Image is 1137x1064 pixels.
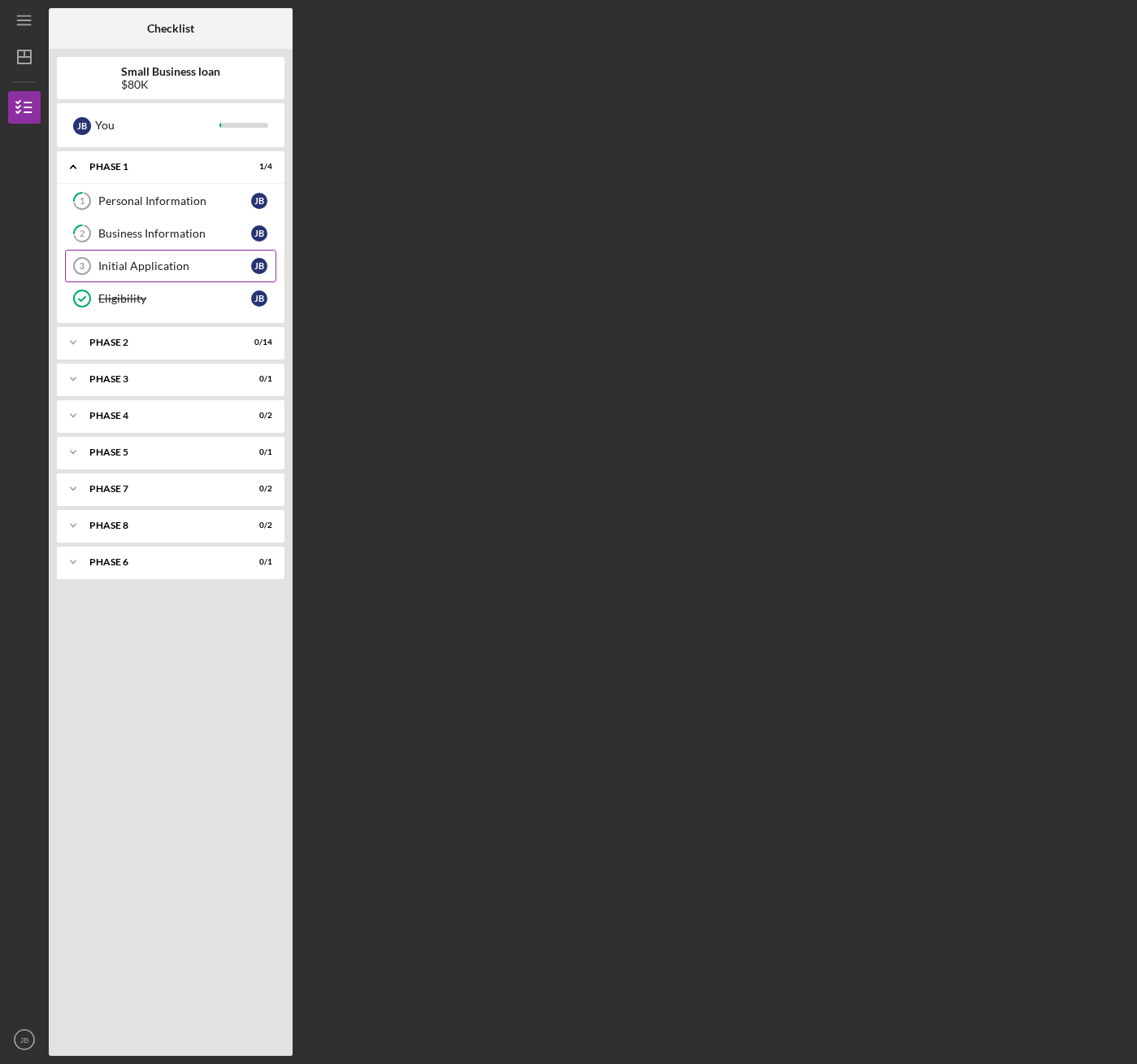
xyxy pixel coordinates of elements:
a: 2Business InformationJB [65,217,276,250]
div: Personal Information [98,194,251,207]
tspan: 3 [80,261,85,271]
text: JB [20,1036,28,1044]
tspan: 1 [80,196,85,207]
button: JB [8,1023,41,1056]
div: Phase 2 [89,338,232,347]
div: J B [73,117,91,135]
div: Initial Application [98,259,251,273]
div: 0 / 1 [243,447,272,457]
div: J B [251,258,267,274]
a: EligibilityJB [65,282,276,315]
b: Checklist [147,22,194,35]
a: 3Initial ApplicationJB [65,250,276,282]
div: 0 / 14 [243,338,272,347]
div: 0 / 2 [243,411,272,421]
b: Small Business loan [121,65,220,78]
div: Phase 7 [89,484,232,494]
div: Phase 1 [89,162,232,172]
div: 0 / 1 [243,374,272,384]
div: 0 / 2 [243,484,272,494]
div: Eligibility [98,292,251,305]
div: Phase 3 [89,374,232,384]
div: $80K [121,78,220,91]
div: 1 / 4 [243,162,272,172]
div: 0 / 1 [243,557,272,567]
div: J B [251,193,267,209]
div: Phase 4 [89,411,232,421]
div: Phase 6 [89,557,232,567]
div: Phase 8 [89,521,232,530]
div: Phase 5 [89,447,232,457]
div: Business Information [98,227,251,240]
div: 0 / 2 [243,521,272,530]
div: You [95,111,219,139]
a: 1Personal InformationJB [65,185,276,217]
div: J B [251,225,267,242]
tspan: 2 [80,229,85,239]
div: J B [251,290,267,307]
